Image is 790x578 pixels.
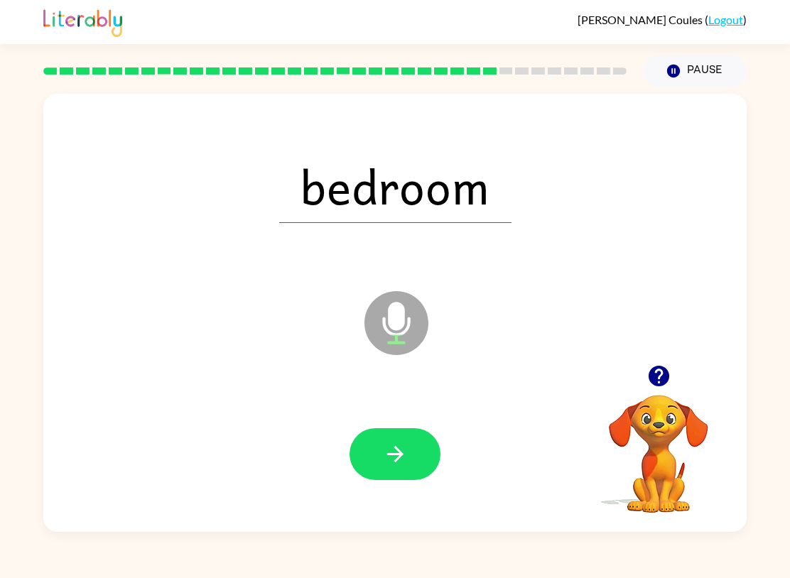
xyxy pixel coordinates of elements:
[708,13,743,26] a: Logout
[578,13,705,26] span: [PERSON_NAME] Coules
[644,55,747,87] button: Pause
[578,13,747,26] div: ( )
[43,6,122,37] img: Literably
[279,149,512,223] span: bedroom
[588,373,730,515] video: Your browser must support playing .mp4 files to use Literably. Please try using another browser.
